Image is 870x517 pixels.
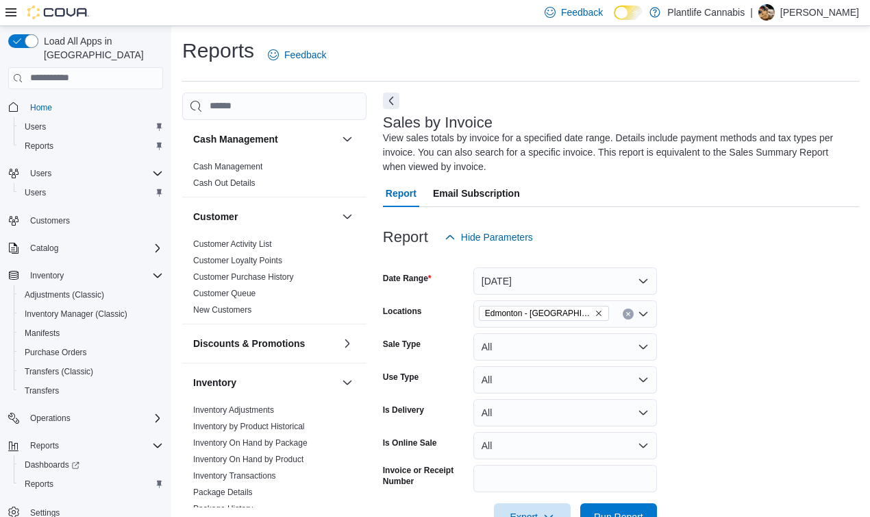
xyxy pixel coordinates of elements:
[193,405,274,416] span: Inventory Adjustments
[19,457,163,473] span: Dashboards
[30,270,64,281] span: Inventory
[473,399,657,426] button: All
[433,180,520,207] span: Email Subscription
[14,474,169,494] button: Reports
[3,164,169,183] button: Users
[25,212,163,229] span: Customers
[25,366,93,377] span: Transfers (Classic)
[25,165,163,182] span: Users
[667,4,745,21] p: Plantlife Cannabis
[25,289,104,300] span: Adjustments (Classic)
[339,374,356,391] button: Inventory
[25,347,87,358] span: Purchase Orders
[193,422,305,431] a: Inventory by Product Historical
[19,119,163,135] span: Users
[473,267,657,295] button: [DATE]
[14,136,169,156] button: Reports
[383,405,424,416] label: Is Delivery
[25,309,127,320] span: Inventory Manager (Classic)
[25,240,64,256] button: Catalog
[193,239,272,249] a: Customer Activity List
[14,285,169,304] button: Adjustments (Classic)
[383,465,468,487] label: Invoice or Receipt Number
[25,267,163,284] span: Inventory
[193,487,253,498] span: Package Details
[19,383,64,399] a: Transfers
[19,306,133,322] a: Inventory Manager (Classic)
[193,304,251,315] span: New Customers
[19,344,163,361] span: Purchase Orders
[19,457,85,473] a: Dashboards
[14,117,169,136] button: Users
[193,161,262,172] span: Cash Management
[19,184,163,201] span: Users
[182,236,366,324] div: Customer
[780,4,859,21] p: [PERSON_NAME]
[758,4,775,21] div: Sammi Lane
[25,437,163,454] span: Reports
[193,210,238,224] h3: Customer
[383,115,493,131] h3: Sales by Invoice
[383,437,437,448] label: Is Online Sale
[3,436,169,455] button: Reports
[473,333,657,361] button: All
[193,162,262,171] a: Cash Management
[193,272,294,282] a: Customer Purchase History
[193,256,282,265] a: Customer Loyalty Points
[38,34,163,62] span: Load All Apps in [GEOGRAPHIC_DATA]
[386,180,417,207] span: Report
[25,410,163,426] span: Operations
[473,432,657,459] button: All
[19,119,51,135] a: Users
[193,376,336,389] button: Inventory
[182,37,254,64] h1: Reports
[193,272,294,282] span: Customer Purchase History
[193,503,253,514] span: Package History
[193,470,276,481] span: Inventory Transactions
[14,362,169,381] button: Transfers (Classic)
[383,229,428,245] h3: Report
[638,309,649,320] button: Open list of options
[3,239,169,258] button: Catalog
[19,287,163,303] span: Adjustments (Classic)
[193,132,336,146] button: Cash Management
[193,305,251,315] a: New Customers
[30,102,52,113] span: Home
[473,366,657,394] button: All
[383,131,852,174] div: View sales totals by invoice for a specified date range. Details include payment methods and tax ...
[19,363,99,380] a: Transfers (Classic)
[25,479,53,490] span: Reports
[383,306,422,317] label: Locations
[461,230,533,244] span: Hide Parameters
[193,455,303,464] a: Inventory On Hand by Product
[383,339,421,350] label: Sale Type
[19,325,163,341] span: Manifests
[25,187,46,198] span: Users
[561,5,603,19] span: Feedback
[25,165,57,182] button: Users
[193,405,274,415] a: Inventory Adjustments
[3,266,169,285] button: Inventory
[19,287,110,303] a: Adjustments (Classic)
[193,421,305,432] span: Inventory by Product Historical
[339,131,356,147] button: Cash Management
[383,372,419,383] label: Use Type
[19,325,65,341] a: Manifests
[25,459,79,470] span: Dashboards
[19,363,163,380] span: Transfers (Classic)
[193,289,256,298] a: Customer Queue
[193,471,276,481] a: Inventory Transactions
[14,455,169,474] a: Dashboards
[339,208,356,225] button: Customer
[262,41,332,69] a: Feedback
[193,437,308,448] span: Inventory On Hand by Package
[30,243,58,254] span: Catalog
[19,184,51,201] a: Users
[25,410,76,426] button: Operations
[19,306,163,322] span: Inventory Manager (Classic)
[439,224,538,251] button: Hide Parameters
[383,273,432,284] label: Date Range
[193,337,336,350] button: Discounts & Promotions
[25,385,59,396] span: Transfers
[25,121,46,132] span: Users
